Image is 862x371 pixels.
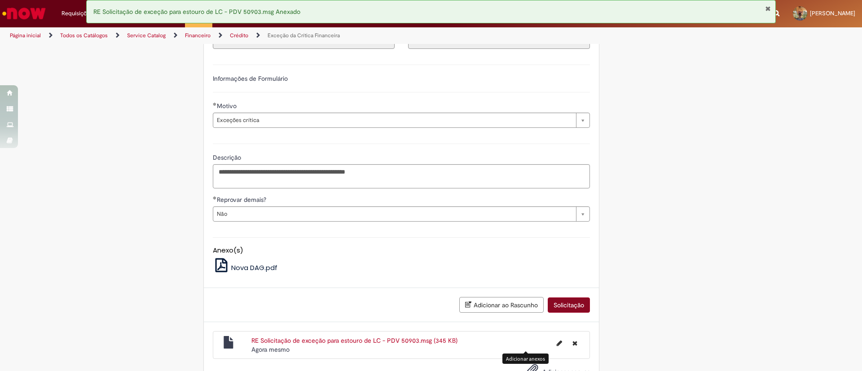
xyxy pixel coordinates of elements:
span: Descrição [213,153,243,161]
button: Fechar Notificação [765,5,771,12]
span: Obrigatório Preenchido [213,102,217,106]
button: Editar nome de arquivo RE Solicitação de exceção para estouro de LC - PDV 50903.msg [551,336,567,350]
img: ServiceNow [1,4,47,22]
button: Excluir RE Solicitação de exceção para estouro de LC - PDV 50903.msg [567,336,583,350]
span: Exceções crítica [217,113,572,127]
a: RE Solicitação de exceção para estouro de LC - PDV 50903.msg (345 KB) [251,336,457,345]
span: Requisições [62,9,93,18]
span: Reprovar demais? [217,196,268,204]
label: Informações de Formulário [213,74,288,83]
time: 29/08/2025 17:00:23 [251,345,290,354]
span: Motivo [217,102,238,110]
span: [PERSON_NAME] [810,9,855,17]
a: Página inicial [10,32,41,39]
h5: Anexo(s) [213,247,590,254]
a: Exceção da Crítica Financeira [268,32,340,39]
a: Service Catalog [127,32,166,39]
button: Adicionar ao Rascunho [459,297,544,313]
a: Todos os Catálogos [60,32,108,39]
a: Nova DAG.pdf [213,263,278,272]
a: Financeiro [185,32,211,39]
span: Obrigatório Preenchido [213,196,217,200]
span: Agora mesmo [251,345,290,354]
ul: Trilhas de página [7,27,568,44]
textarea: Descrição [213,164,590,188]
span: Nova DAG.pdf [231,263,277,272]
span: Não [217,207,572,221]
a: Crédito [230,32,248,39]
span: RE Solicitação de exceção para estouro de LC - PDV 50903.msg Anexado [93,8,300,16]
button: Solicitação [548,297,590,313]
div: Adicionar anexos [502,354,549,364]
